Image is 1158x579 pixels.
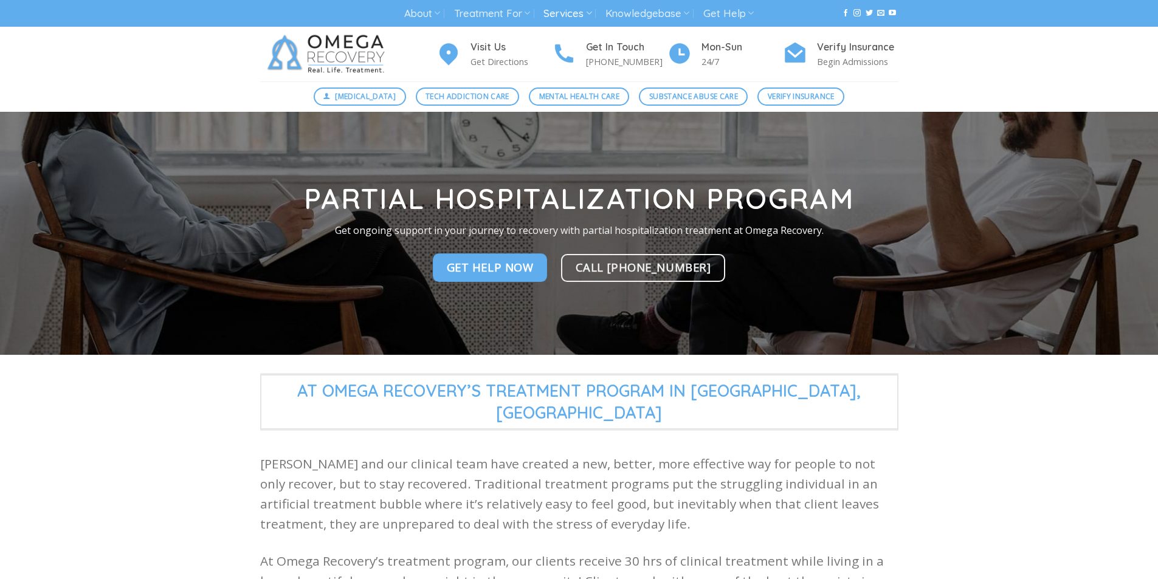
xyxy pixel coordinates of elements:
span: Mental Health Care [539,91,619,102]
p: [PHONE_NUMBER] [586,55,667,69]
h4: Verify Insurance [817,39,898,55]
a: Send us an email [877,9,884,18]
span: Tech Addiction Care [426,91,509,102]
strong: Partial Hospitalization Program [304,181,854,216]
img: Omega Recovery [260,27,397,81]
p: 24/7 [701,55,783,69]
span: At Omega Recovery’s Treatment Program in [GEOGRAPHIC_DATA],[GEOGRAPHIC_DATA] [260,374,898,430]
a: Tech Addiction Care [416,87,520,106]
a: Mental Health Care [529,87,629,106]
a: Get Help Now [433,254,548,282]
p: Get ongoing support in your journey to recovery with partial hospitalization treatment at Omega R... [251,223,908,239]
a: About [404,2,440,25]
a: Verify Insurance Begin Admissions [783,39,898,69]
p: [PERSON_NAME] and our clinical team have created a new, better, more effective way for people to ... [260,454,898,535]
a: Services [543,2,591,25]
a: Follow on YouTube [889,9,896,18]
span: Verify Insurance [768,91,835,102]
a: Call [PHONE_NUMBER] [561,254,726,282]
h4: Mon-Sun [701,39,783,55]
a: Treatment For [454,2,530,25]
a: Visit Us Get Directions [436,39,552,69]
h4: Visit Us [470,39,552,55]
span: Substance Abuse Care [649,91,738,102]
a: Get Help [703,2,754,25]
a: [MEDICAL_DATA] [314,87,406,106]
span: Get Help Now [447,259,534,276]
p: Begin Admissions [817,55,898,69]
h4: Get In Touch [586,39,667,55]
p: Get Directions [470,55,552,69]
span: [MEDICAL_DATA] [335,91,396,102]
a: Verify Insurance [757,87,844,106]
a: Follow on Twitter [866,9,873,18]
a: Knowledgebase [605,2,689,25]
a: Follow on Facebook [842,9,849,18]
span: Call [PHONE_NUMBER] [576,258,711,276]
a: Follow on Instagram [853,9,861,18]
a: Get In Touch [PHONE_NUMBER] [552,39,667,69]
a: Substance Abuse Care [639,87,748,106]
